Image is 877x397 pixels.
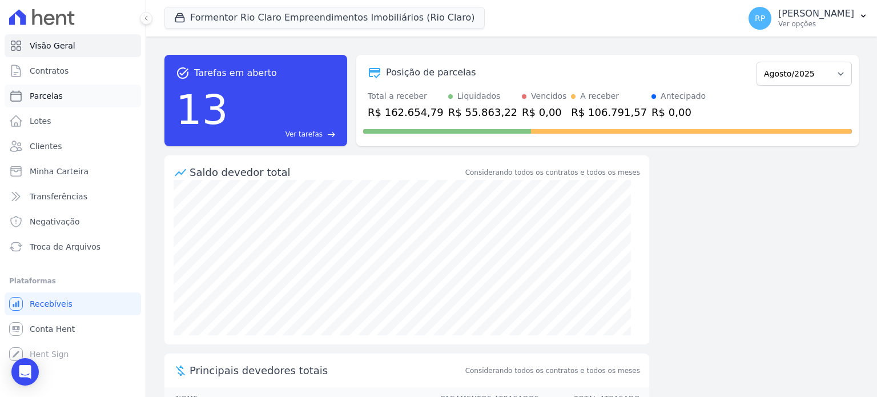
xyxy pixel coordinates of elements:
[30,141,62,152] span: Clientes
[233,129,336,139] a: Ver tarefas east
[5,59,141,82] a: Contratos
[176,66,190,80] span: task_alt
[580,90,619,102] div: A receber
[30,298,73,310] span: Recebíveis
[368,105,444,120] div: R$ 162.654,79
[5,292,141,315] a: Recebíveis
[30,216,80,227] span: Negativação
[5,235,141,258] a: Troca de Arquivos
[651,105,706,120] div: R$ 0,00
[368,90,444,102] div: Total a receber
[5,110,141,133] a: Lotes
[30,65,69,77] span: Contratos
[5,34,141,57] a: Visão Geral
[30,115,51,127] span: Lotes
[5,318,141,340] a: Conta Hent
[327,130,336,139] span: east
[5,210,141,233] a: Negativação
[448,105,517,120] div: R$ 55.863,22
[5,185,141,208] a: Transferências
[386,66,476,79] div: Posição de parcelas
[5,135,141,158] a: Clientes
[571,105,647,120] div: R$ 106.791,57
[30,241,100,252] span: Troca de Arquivos
[190,165,463,180] div: Saldo devedor total
[30,166,88,177] span: Minha Carteira
[176,80,228,139] div: 13
[531,90,566,102] div: Vencidos
[522,105,566,120] div: R$ 0,00
[778,8,854,19] p: [PERSON_NAME]
[465,366,640,376] span: Considerando todos os contratos e todos os meses
[30,90,63,102] span: Parcelas
[285,129,323,139] span: Ver tarefas
[739,2,877,34] button: RP [PERSON_NAME] Ver opções
[164,7,485,29] button: Formentor Rio Claro Empreendimentos Imobiliários (Rio Claro)
[190,363,463,378] span: Principais devedores totais
[457,90,501,102] div: Liquidados
[755,14,765,22] span: RP
[11,358,39,386] div: Open Intercom Messenger
[30,191,87,202] span: Transferências
[30,40,75,51] span: Visão Geral
[5,85,141,107] a: Parcelas
[9,274,136,288] div: Plataformas
[778,19,854,29] p: Ver opções
[465,167,640,178] div: Considerando todos os contratos e todos os meses
[194,66,277,80] span: Tarefas em aberto
[661,90,706,102] div: Antecipado
[30,323,75,335] span: Conta Hent
[5,160,141,183] a: Minha Carteira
